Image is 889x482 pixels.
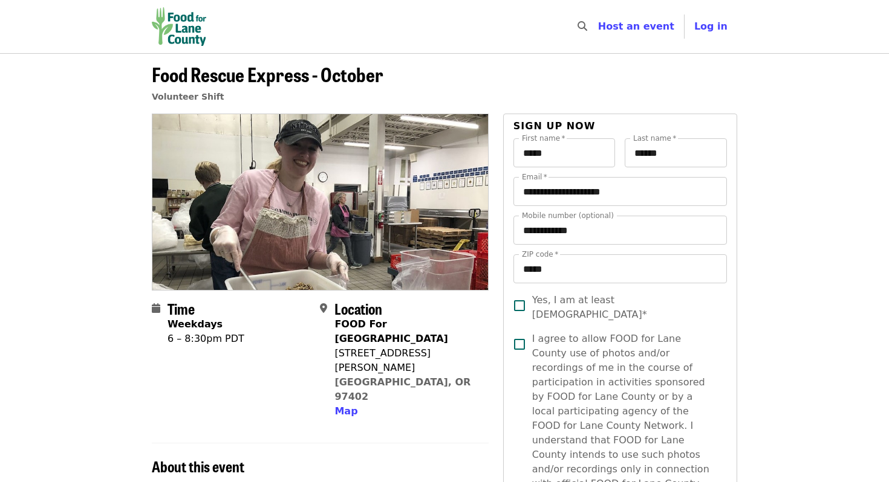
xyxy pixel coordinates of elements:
[168,298,195,319] span: Time
[152,7,206,46] img: Food for Lane County - Home
[532,293,717,322] span: Yes, I am at least [DEMOGRAPHIC_DATA]*
[334,346,478,375] div: [STREET_ADDRESS][PERSON_NAME]
[625,138,727,167] input: Last name
[513,177,727,206] input: Email
[522,173,547,181] label: Email
[685,14,737,39] button: Log in
[152,455,244,477] span: About this event
[168,318,223,330] strong: Weekdays
[522,251,558,258] label: ZIP code
[334,376,471,402] a: [GEOGRAPHIC_DATA], OR 97402
[168,332,244,346] div: 6 – 8:30pm PDT
[522,135,565,142] label: First name
[578,21,587,32] i: search icon
[513,254,727,283] input: ZIP code
[522,212,614,219] label: Mobile number (optional)
[334,404,357,419] button: Map
[513,216,727,245] input: Mobile number (optional)
[334,298,382,319] span: Location
[152,60,383,88] span: Food Rescue Express - October
[513,138,616,167] input: First name
[513,120,596,132] span: Sign up now
[152,92,224,101] a: Volunteer Shift
[633,135,676,142] label: Last name
[152,303,160,314] i: calendar icon
[594,12,604,41] input: Search
[320,303,327,314] i: map-marker-alt icon
[152,114,488,289] img: Food Rescue Express - October organized by Food for Lane County
[334,405,357,417] span: Map
[694,21,728,32] span: Log in
[334,318,448,344] strong: FOOD For [GEOGRAPHIC_DATA]
[598,21,674,32] a: Host an event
